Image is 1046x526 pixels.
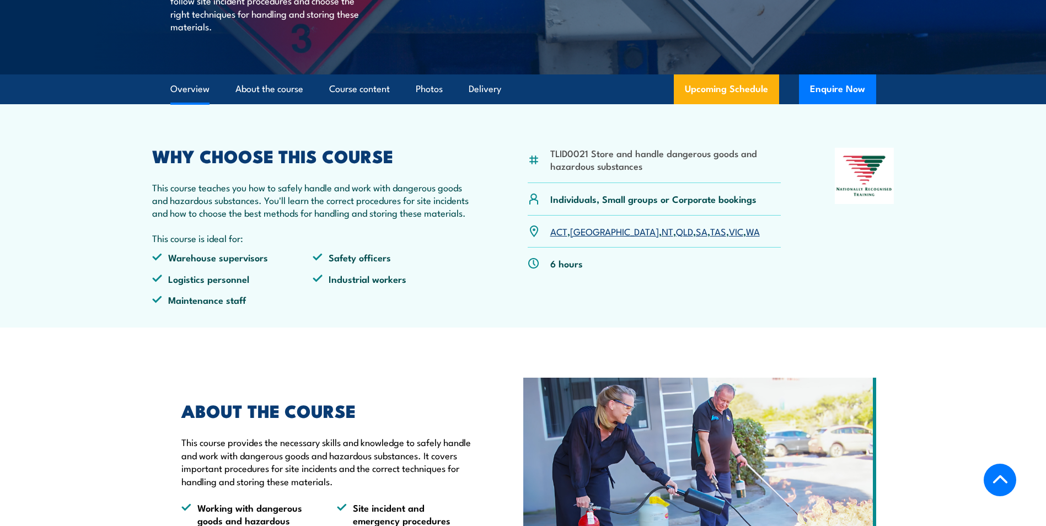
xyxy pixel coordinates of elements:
[416,74,443,104] a: Photos
[313,251,474,264] li: Safety officers
[170,74,210,104] a: Overview
[313,272,474,285] li: Industrial workers
[152,181,474,219] p: This course teaches you how to safely handle and work with dangerous goods and hazardous substanc...
[152,272,313,285] li: Logistics personnel
[550,257,583,270] p: 6 hours
[152,251,313,264] li: Warehouse supervisors
[152,148,474,163] h2: WHY CHOOSE THIS COURSE
[152,293,313,306] li: Maintenance staff
[550,225,760,238] p: , , , , , , ,
[550,147,781,173] li: TLID0021 Store and handle dangerous goods and hazardous substances
[674,74,779,104] a: Upcoming Schedule
[729,224,743,238] a: VIC
[469,74,501,104] a: Delivery
[710,224,726,238] a: TAS
[799,74,876,104] button: Enquire Now
[570,224,659,238] a: [GEOGRAPHIC_DATA]
[746,224,760,238] a: WA
[181,436,473,487] p: This course provides the necessary skills and knowledge to safely handle and work with dangerous ...
[152,232,474,244] p: This course is ideal for:
[181,402,473,418] h2: ABOUT THE COURSE
[696,224,707,238] a: SA
[550,224,567,238] a: ACT
[329,74,390,104] a: Course content
[676,224,693,238] a: QLD
[662,224,673,238] a: NT
[550,192,757,205] p: Individuals, Small groups or Corporate bookings
[835,148,894,204] img: Nationally Recognised Training logo.
[235,74,303,104] a: About the course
